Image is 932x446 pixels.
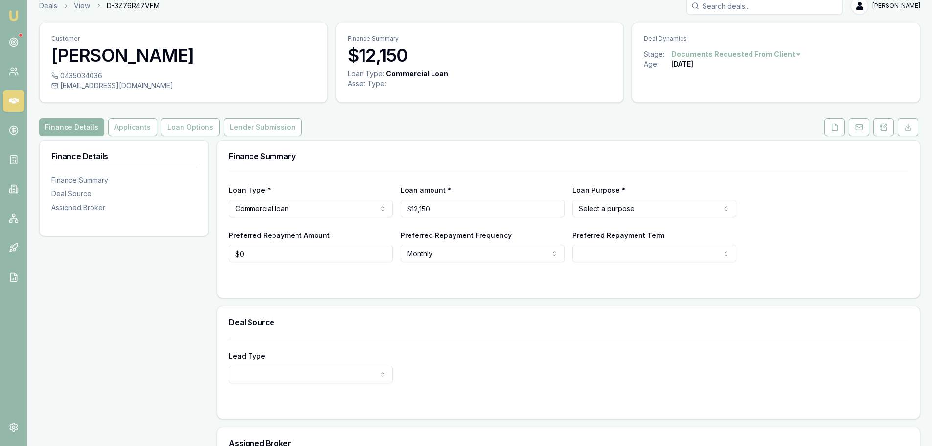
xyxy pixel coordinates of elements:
[51,175,197,185] div: Finance Summary
[39,118,106,136] a: Finance Details
[229,318,908,326] h3: Deal Source
[161,118,220,136] button: Loan Options
[74,1,90,11] a: View
[51,203,197,212] div: Assigned Broker
[229,186,271,194] label: Loan Type *
[348,79,386,89] div: Asset Type :
[222,118,304,136] a: Lender Submission
[229,231,330,239] label: Preferred Repayment Amount
[107,1,159,11] span: D-3Z76R47VFM
[39,118,104,136] button: Finance Details
[51,46,316,65] h3: [PERSON_NAME]
[348,69,384,79] div: Loan Type:
[106,118,159,136] a: Applicants
[39,1,159,11] nav: breadcrumb
[572,186,626,194] label: Loan Purpose *
[159,118,222,136] a: Loan Options
[671,49,802,59] button: Documents Requested From Client
[8,10,20,22] img: emu-icon-u.png
[108,118,157,136] button: Applicants
[401,186,452,194] label: Loan amount *
[348,46,612,65] h3: $12,150
[401,231,512,239] label: Preferred Repayment Frequency
[39,1,57,11] a: Deals
[229,152,908,160] h3: Finance Summary
[644,35,908,43] p: Deal Dynamics
[51,71,316,81] div: 0435034036
[386,69,448,79] div: Commercial Loan
[51,35,316,43] p: Customer
[872,2,920,10] span: [PERSON_NAME]
[644,49,671,59] div: Stage:
[644,59,671,69] div: Age:
[51,81,316,91] div: [EMAIL_ADDRESS][DOMAIN_NAME]
[671,59,693,69] div: [DATE]
[348,35,612,43] p: Finance Summary
[229,245,393,262] input: $
[51,189,197,199] div: Deal Source
[572,231,664,239] label: Preferred Repayment Term
[229,352,265,360] label: Lead Type
[224,118,302,136] button: Lender Submission
[401,200,565,217] input: $
[51,152,197,160] h3: Finance Details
